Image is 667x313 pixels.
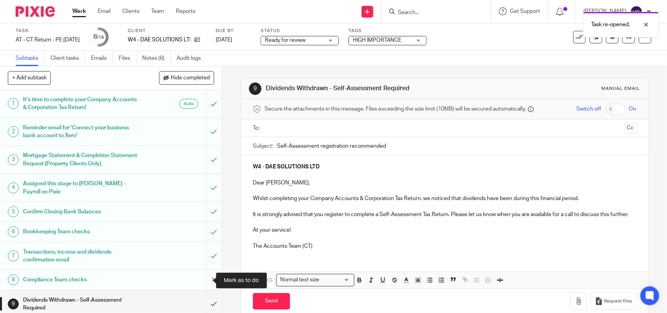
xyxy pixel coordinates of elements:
[8,299,19,309] div: 9
[23,94,140,114] h1: It's time to complete your Company Accounts & Corporation Tax Return!
[179,99,198,109] div: Auto
[353,38,401,43] span: HIGH IMPORTANCE
[8,274,19,285] div: 8
[159,71,214,84] button: Hide completed
[253,164,320,170] strong: W4 - DAE SOLUTIONS LTD
[253,179,636,187] p: Dear [PERSON_NAME],
[604,298,632,304] span: Request files
[72,7,86,15] a: Work
[16,36,80,44] div: AT - CT Return - PE 31-08-2025
[91,51,113,66] a: Emails
[249,82,261,95] div: 9
[8,71,51,84] button: + Add subtask
[119,51,136,66] a: Files
[8,126,19,137] div: 2
[23,150,140,170] h1: Mortgage Statement & Completion Statement Request [Property Clients Only]
[171,75,210,81] span: Hide completed
[177,51,207,66] a: Audit logs
[253,142,273,150] label: Subject:
[278,276,321,284] span: Normal text size
[8,154,19,165] div: 3
[216,28,251,34] label: Due by
[253,211,636,218] p: It is strongly advised that you register to complete a Self-Assessment Tax Return. Please let us ...
[176,7,195,15] a: Reports
[23,122,140,142] h1: Reminder email for 'Connect your business bank account to Xero'
[16,51,45,66] a: Subtasks
[50,51,85,66] a: Client tasks
[23,246,140,266] h1: Transactions, income and dividends confirmation email
[97,35,104,39] small: /16
[625,122,637,134] button: Cc
[577,105,601,113] span: Switch off
[322,276,350,284] input: Search for option
[128,36,190,44] p: W4 - DAE SOLUTIONS LTD
[98,7,111,15] a: Email
[253,195,636,202] p: Whilst completing your Company Accounts & Corporation Tax Return, we noticed that dividends have ...
[253,226,636,234] p: At your service!
[23,206,140,218] h1: Confirm Closing Bank Balances
[23,226,140,238] h1: Bookkeeping Team checks
[16,36,80,44] div: AT - CT Return - PE [DATE]
[8,206,19,217] div: 5
[151,7,164,15] a: Team
[23,178,140,198] h1: Assigned this stage to [PERSON_NAME] - Payroll on Pixie
[602,86,640,92] div: Manual email
[276,274,354,286] div: Search for option
[265,105,526,113] span: Secure the attachments in this message. Files exceeding the size limit (10MB) will be secured aut...
[216,37,232,43] span: [DATE]
[94,32,104,41] div: 8
[253,242,636,250] p: The Accounts Team (CT)
[630,5,643,18] img: svg%3E
[265,38,306,43] span: Ready for review
[591,21,630,29] p: Task re-opened.
[8,98,19,109] div: 1
[253,124,261,132] label: To:
[591,293,636,310] button: Request files
[253,293,290,310] input: Send
[8,226,19,237] div: 6
[8,182,19,193] div: 4
[8,250,19,261] div: 7
[629,105,637,113] span: On
[266,84,461,93] h1: Dividends Withdrawn - Self-Assessment Required
[261,28,339,34] label: Status
[16,28,80,34] label: Task
[23,274,140,286] h1: Compliance Team checks
[16,6,55,17] img: Pixie
[128,28,206,34] label: Client
[122,7,139,15] a: Clients
[142,51,171,66] a: Notes (6)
